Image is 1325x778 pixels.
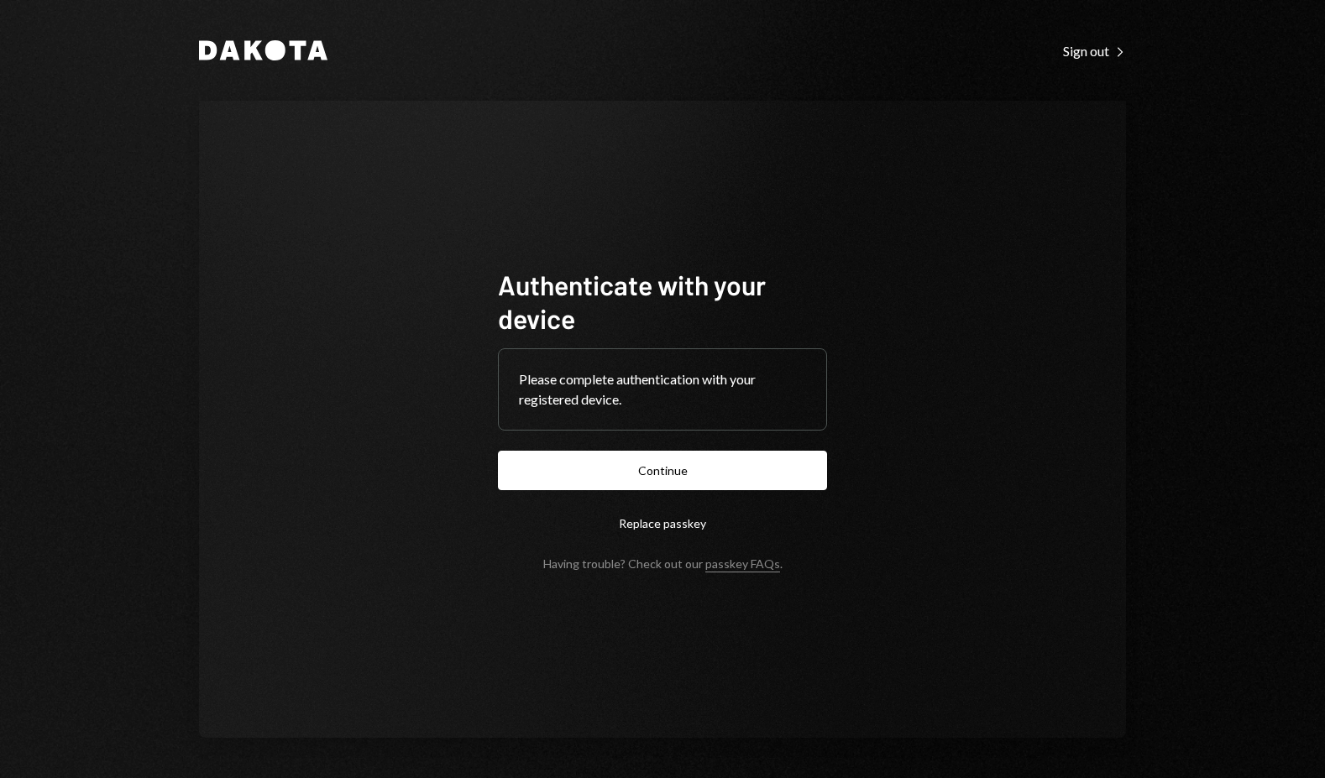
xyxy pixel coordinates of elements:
[1063,41,1126,60] a: Sign out
[1063,43,1126,60] div: Sign out
[519,369,806,410] div: Please complete authentication with your registered device.
[543,556,783,571] div: Having trouble? Check out our .
[498,268,827,335] h1: Authenticate with your device
[498,504,827,543] button: Replace passkey
[498,451,827,490] button: Continue
[705,556,780,572] a: passkey FAQs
